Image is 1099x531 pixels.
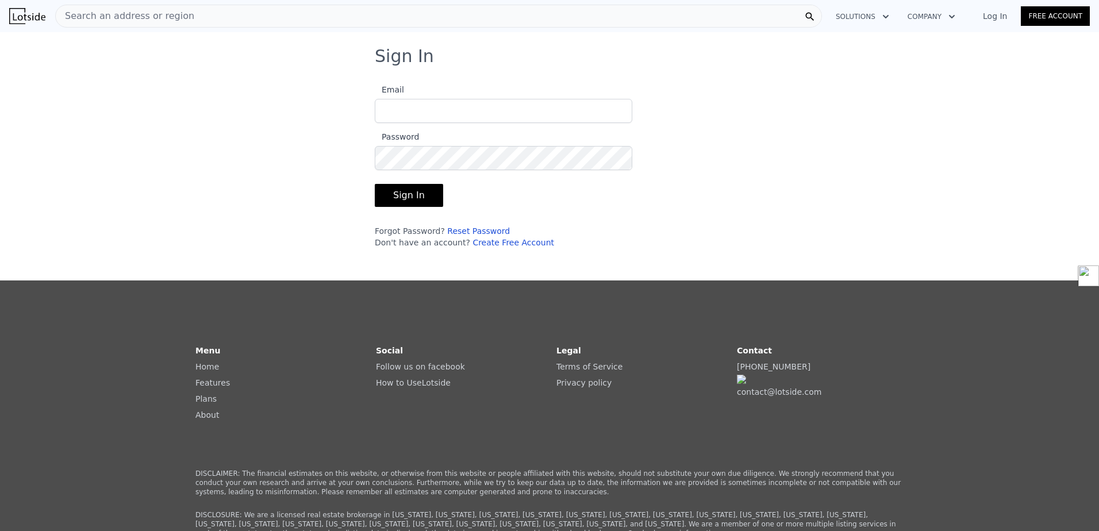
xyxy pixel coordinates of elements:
strong: Menu [195,346,220,355]
img: Lotside [9,8,45,24]
a: How to UseLotside [376,378,451,387]
h3: Sign In [375,46,724,67]
a: Terms of Service [556,362,622,371]
span: Password [375,132,419,141]
a: contact@lotside.com [737,387,821,397]
a: Free Account [1021,6,1090,26]
p: DISCLAIMER: The financial estimates on this website, or otherwise from this website or people aff... [195,469,904,497]
button: Sign In [375,184,443,207]
a: Create Free Account [472,238,554,247]
input: Email [375,99,632,123]
a: Log In [969,10,1021,22]
img: toggle-logo.svg [1078,265,1099,286]
strong: Legal [556,346,581,355]
button: Company [898,6,964,27]
span: [PHONE_NUMBER] [737,362,810,371]
button: Solutions [827,6,898,27]
a: Features [195,378,230,387]
div: Forgot Password? Don't have an account? [375,225,632,248]
span: Search an address or region [56,9,194,23]
a: Plans [195,394,217,403]
a: Follow us on facebook [376,362,465,371]
a: Reset Password [447,226,510,236]
a: About [195,410,219,420]
strong: Social [376,346,403,355]
a: [PHONE_NUMBER] [737,362,904,384]
input: Password [375,146,632,170]
a: Privacy policy [556,378,612,387]
strong: Contact [737,346,772,355]
a: Home [195,362,219,371]
span: Email [375,85,404,94]
img: text-recruit-bubble.png [737,375,904,384]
